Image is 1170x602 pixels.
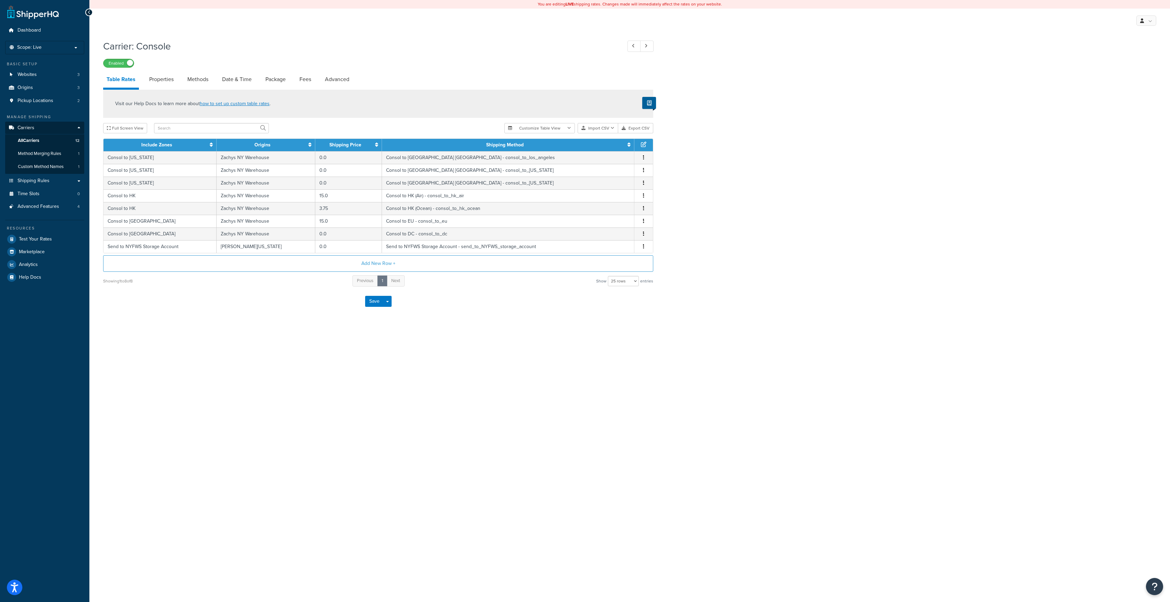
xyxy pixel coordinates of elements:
[18,191,40,197] span: Time Slots
[382,215,634,227] td: Consol to EU - consol_to_eu
[382,189,634,202] td: Consol to HK (Air) - consol_to_hk_air
[596,276,606,286] span: Show
[219,71,255,88] a: Date & Time
[365,296,384,307] button: Save
[5,114,84,120] div: Manage Shipping
[103,151,217,164] td: Consol to [US_STATE]
[5,94,84,107] li: Pickup Locations
[5,258,84,271] a: Analytics
[77,72,80,78] span: 3
[103,59,134,67] label: Enabled
[5,188,84,200] a: Time Slots0
[627,41,641,52] a: Previous Record
[5,122,84,174] li: Carriers
[387,275,405,287] a: Next
[315,151,382,164] td: 0.0
[5,188,84,200] li: Time Slots
[78,151,79,157] span: 1
[5,81,84,94] a: Origins3
[5,134,84,147] a: AllCarriers12
[115,100,271,108] p: Visit our Help Docs to learn more about .
[18,138,39,144] span: All Carriers
[200,100,270,107] a: how to set up custom table rates
[391,277,400,284] span: Next
[329,141,361,148] a: Shipping Price
[5,200,84,213] a: Advanced Features4
[5,160,84,173] li: Custom Method Names
[18,72,37,78] span: Websites
[217,177,315,189] td: Zachys NY Warehouse
[352,275,378,287] a: Previous
[5,147,84,160] li: Method Merging Rules
[19,249,45,255] span: Marketplace
[103,227,217,240] td: Consol to [GEOGRAPHIC_DATA]
[640,276,653,286] span: entries
[578,123,618,133] button: Import CSV
[321,71,353,88] a: Advanced
[75,138,79,144] span: 12
[1146,578,1163,595] button: Open Resource Center
[377,275,387,287] a: 1
[18,27,41,33] span: Dashboard
[566,1,574,7] b: LIVE
[19,236,52,242] span: Test Your Rates
[5,225,84,231] div: Resources
[77,98,80,104] span: 2
[18,178,50,184] span: Shipping Rules
[315,240,382,253] td: 0.0
[103,215,217,227] td: Consol to [GEOGRAPHIC_DATA]
[262,71,289,88] a: Package
[154,123,269,133] input: Search
[5,68,84,81] li: Websites
[5,94,84,107] a: Pickup Locations2
[103,40,615,53] h1: Carrier: Console
[103,202,217,215] td: Consol to HK
[103,123,147,133] button: Full Screen View
[184,71,212,88] a: Methods
[217,240,315,253] td: [PERSON_NAME][US_STATE]
[17,45,42,51] span: Scope: Live
[5,147,84,160] a: Method Merging Rules1
[5,24,84,37] a: Dashboard
[18,204,59,210] span: Advanced Features
[5,271,84,283] a: Help Docs
[103,240,217,253] td: Send to NYFWS Storage Account
[315,202,382,215] td: 3.75
[77,204,80,210] span: 4
[217,202,315,215] td: Zachys NY Warehouse
[640,41,654,52] a: Next Record
[18,151,61,157] span: Method Merging Rules
[382,177,634,189] td: Consol to [GEOGRAPHIC_DATA] [GEOGRAPHIC_DATA] - consol_to_[US_STATE]
[18,98,53,104] span: Pickup Locations
[315,189,382,202] td: 15.0
[382,202,634,215] td: Consol to HK (Ocean) - consol_to_hk_ocean
[5,61,84,67] div: Basic Setup
[5,200,84,213] li: Advanced Features
[5,122,84,134] a: Carriers
[141,141,172,148] a: Include Zones
[103,189,217,202] td: Consol to HK
[19,275,41,280] span: Help Docs
[315,215,382,227] td: 15.0
[618,123,653,133] button: Export CSV
[5,246,84,258] a: Marketplace
[217,164,315,177] td: Zachys NY Warehouse
[5,175,84,187] a: Shipping Rules
[217,227,315,240] td: Zachys NY Warehouse
[103,177,217,189] td: Consol to [US_STATE]
[18,125,34,131] span: Carriers
[315,227,382,240] td: 0.0
[103,164,217,177] td: Consol to [US_STATE]
[382,227,634,240] td: Consol to DC - consol_to_dc
[146,71,177,88] a: Properties
[103,255,653,272] button: Add New Row +
[382,164,634,177] td: Consol to [GEOGRAPHIC_DATA] [GEOGRAPHIC_DATA] - consol_to_[US_STATE]
[382,240,634,253] td: Send to NYFWS Storage Account - send_to_NYFWS_storage_account
[5,81,84,94] li: Origins
[19,262,38,268] span: Analytics
[504,123,575,133] button: Customize Table View
[103,71,139,90] a: Table Rates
